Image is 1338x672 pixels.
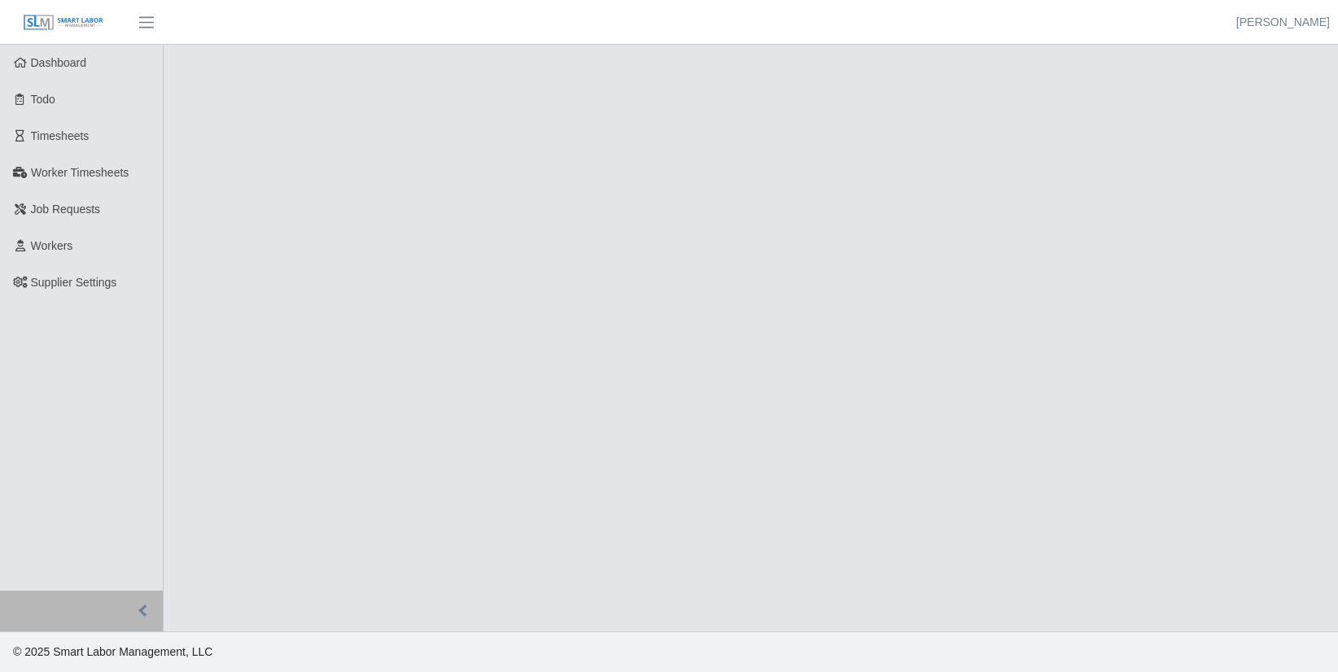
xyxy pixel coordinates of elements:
span: Job Requests [31,203,101,216]
span: © 2025 Smart Labor Management, LLC [13,645,212,658]
span: Supplier Settings [31,276,117,289]
span: Dashboard [31,56,87,69]
span: Worker Timesheets [31,166,129,179]
span: Timesheets [31,129,90,142]
img: SLM Logo [23,14,104,32]
span: Workers [31,239,73,252]
a: [PERSON_NAME] [1236,14,1330,31]
span: Todo [31,93,55,106]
